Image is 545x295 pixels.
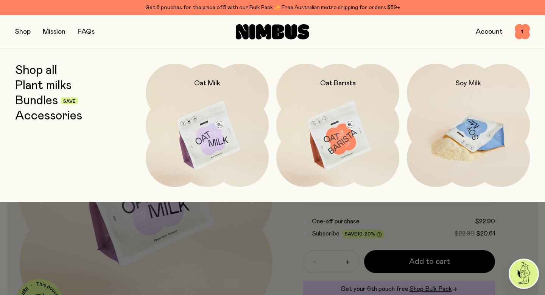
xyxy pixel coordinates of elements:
[15,79,72,93] a: Plant milks
[15,3,530,12] div: Get 6 pouches for the price of 5 with our Bulk Pack ✨ Free Australian metro shipping for orders $59+
[276,64,399,187] a: Oat Barista
[510,260,538,288] img: agent
[407,64,530,187] a: Soy Milk
[146,64,269,187] a: Oat Milk
[194,79,220,88] h2: Oat Milk
[456,79,481,88] h2: Soy Milk
[15,109,82,123] a: Accessories
[515,24,530,39] button: 1
[78,28,95,35] a: FAQs
[43,28,65,35] a: Mission
[15,94,58,108] a: Bundles
[63,99,76,104] span: Save
[15,64,57,77] a: Shop all
[476,28,503,35] a: Account
[320,79,356,88] h2: Oat Barista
